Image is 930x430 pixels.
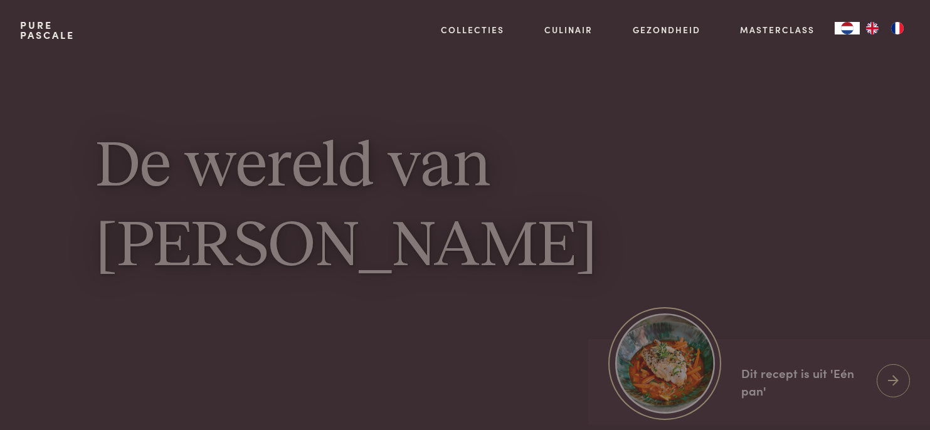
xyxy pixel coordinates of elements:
div: Dit recept is uit 'Eén pan' [741,364,867,400]
a: https://admin.purepascale.com/wp-content/uploads/2025/08/home_recept_link.jpg Dit recept is uit '... [588,339,930,425]
a: Masterclass [740,23,815,36]
img: https://admin.purepascale.com/wp-content/uploads/2025/08/home_recept_link.jpg [615,313,715,413]
a: NL [835,22,860,34]
aside: Language selected: Nederlands [835,22,910,34]
a: FR [885,22,910,34]
h1: De wereld van [PERSON_NAME] [96,128,834,288]
a: EN [860,22,885,34]
ul: Language list [860,22,910,34]
a: PurePascale [20,20,75,40]
a: Collecties [441,23,504,36]
a: Gezondheid [633,23,700,36]
a: Culinair [544,23,593,36]
div: Language [835,22,860,34]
